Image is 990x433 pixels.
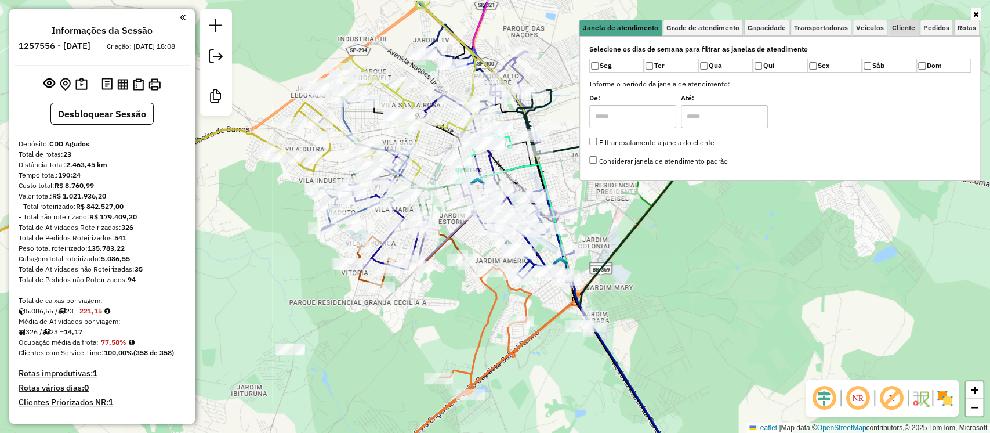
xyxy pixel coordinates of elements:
div: Atividade não roteirizada - LA TASKA LANCHONETE [452,142,481,154]
button: Desbloquear Sessão [50,103,154,125]
div: Total de Atividades Roteirizadas: [19,222,186,233]
strong: 100,00% [104,348,133,357]
strong: 77,58% [101,338,126,347]
h4: Clientes Priorizados NR: [19,398,186,407]
div: Total de Atividades não Roteirizadas: [19,264,186,275]
div: Total de Pedidos não Roteirizados: [19,275,186,285]
img: Bauru [470,176,485,192]
label: Sex [807,59,862,73]
strong: 35 [135,265,143,273]
span: Capacidade [748,24,786,31]
span: Janela de atendimento [583,24,658,31]
a: OpenStreetMap [817,424,866,432]
strong: CDD Agudos [49,139,89,148]
div: Atividade não roteirizada - SUPERMERCADO SAO JUD [475,139,504,150]
div: Atividade não roteirizada - ATACADO POINT DA CER [502,244,531,256]
a: Zoom out [966,399,983,416]
a: Zoom in [966,381,983,399]
div: Atividade não roteirizada - SUPERM SORTIDAO [331,212,360,224]
strong: 5.086,55 [101,254,130,263]
span: Ocultar NR [844,384,872,412]
strong: (358 de 358) [133,348,174,357]
i: Total de rotas [42,329,50,335]
div: Atividade não roteirizada - ATACADO POINT DA CER [503,245,532,257]
strong: R$ 8.760,99 [55,181,94,190]
strong: 541 [114,233,126,242]
span: | [779,424,781,432]
strong: R$ 179.409,20 [89,212,137,221]
input: Qua [700,62,708,70]
div: Atividade não roteirizada - GRAAL [513,131,542,142]
label: Sáb [862,59,916,73]
span: Veículos [856,24,884,31]
div: Atividade não roteirizada - FATIMA RUFATO SANTAN [463,133,492,145]
span: Rotas [958,24,976,31]
div: Atividade não roteirizada - SUPERMERCADO SAO JUD [473,138,502,150]
span: Pedidos [923,24,949,31]
label: Ter [644,59,698,73]
div: Atividade não roteirizada - MODOLIN, CHIES e CIA [385,110,414,121]
button: Imprimir Rotas [146,76,163,93]
div: Distância Total: [19,160,186,170]
div: Atividade não roteirizada - GUSTAVO FAINER 21616 [275,344,304,355]
label: Filtrar exatamente a janela do cliente [589,138,715,148]
h4: Transportadoras [19,423,186,432]
strong: 94 [128,275,136,284]
div: Atividade não roteirizada - BAR JOANA DARC [483,121,512,132]
a: Criar modelo [204,85,227,111]
label: Informe o período da janela de atendimento: [582,79,978,89]
div: Map data © contributors,© 2025 TomTom, Microsoft [746,423,990,433]
input: Sex [809,62,817,70]
label: Até: [681,93,773,103]
button: Visualizar relatório de Roteirização [115,76,130,92]
span: + [971,383,978,397]
span: Ocultar deslocamento [810,384,838,412]
a: Exportar sessão [204,45,227,71]
em: Média calculada utilizando a maior ocupação (%Peso ou %Cubagem) de cada rota da sessão. Rotas cro... [129,339,135,346]
button: Painel de Sugestão [73,75,90,93]
div: Atividade não roteirizada - SUPERMERCADO SAO JUD [473,137,502,149]
strong: 14,17 [64,327,82,336]
div: 5.086,55 / 23 = [19,306,186,316]
button: Logs desbloquear sessão [99,75,115,93]
div: - Total roteirizado: [19,201,186,212]
a: Leaflet [749,424,777,432]
div: Criação: [DATE] 18:08 [102,41,180,52]
h4: Rotas improdutivas: [19,369,186,378]
div: Atividade não roteirizada - BENDITO SANTO BAR E [534,266,563,277]
strong: 135.783,22 [88,244,125,252]
input: Ter [646,62,653,70]
input: Dom [918,62,926,70]
img: Fluxo de ruas [911,389,930,407]
i: Cubagem total roteirizado [19,308,26,315]
div: Tempo total: [19,170,186,181]
span: Transportadoras [794,24,848,31]
div: Atividade não roteirizada - MODOLIN, CHIES e CIA [383,109,412,120]
input: Qui [755,62,762,70]
div: Atividade não roteirizada - GARCIA E GARCIA CHOP [473,124,502,136]
span: − [971,400,978,414]
a: Clique aqui para minimizar o painel [180,10,186,24]
a: Nova sessão e pesquisa [204,14,227,40]
div: Média de Atividades por viagem: [19,316,186,327]
strong: 190:24 [58,171,81,179]
input: Sáb [864,62,871,70]
div: Atividade não roteirizada - PATRICIA RODRIGUES D [487,171,516,182]
h4: Informações da Sessão [52,25,153,36]
strong: R$ 842.527,00 [76,202,124,211]
span: Clientes com Service Time: [19,348,104,357]
i: Total de Atividades [19,329,26,335]
span: Grade de atendimento [666,24,739,31]
div: Total de rotas: [19,149,186,160]
div: Peso total roteirizado: [19,243,186,254]
label: Qui [753,59,807,73]
strong: 221,15 [79,306,102,315]
div: - Total não roteirizado: [19,212,186,222]
label: Dom [916,59,971,73]
div: Total de caixas por viagem: [19,295,186,306]
strong: 326 [121,223,133,232]
img: 617 UDC Light Bauru [553,256,568,271]
button: Exibir sessão original [41,75,57,93]
label: Qua [698,59,753,73]
div: Custo total: [19,181,186,191]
